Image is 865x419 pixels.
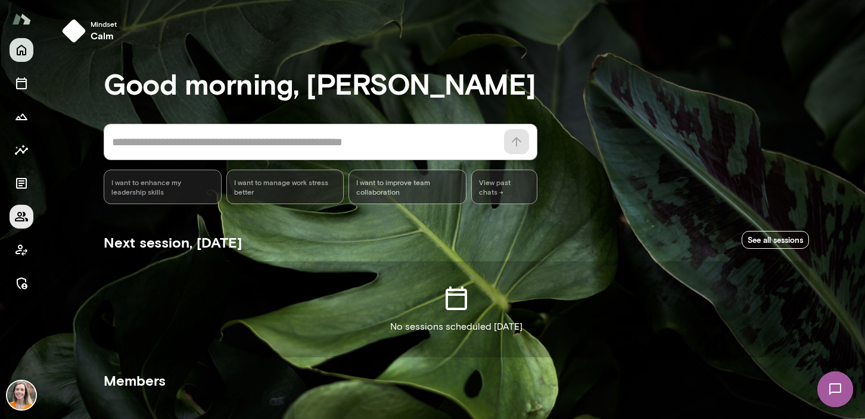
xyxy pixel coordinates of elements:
[91,29,117,43] h6: calm
[7,381,36,409] img: Carrie Kelly
[104,67,809,100] h3: Good morning, [PERSON_NAME]
[10,205,33,229] button: Members
[104,170,222,204] div: I want to enhance my leadership skills
[62,19,86,43] img: mindset
[111,177,214,196] span: I want to enhance my leadership skills
[10,238,33,262] button: Client app
[91,19,117,29] span: Mindset
[10,105,33,129] button: Growth Plan
[10,138,33,162] button: Insights
[349,170,466,204] div: I want to improve team collaboration
[57,14,126,48] button: Mindsetcalm
[10,71,33,95] button: Sessions
[104,371,809,390] h5: Members
[10,271,33,295] button: Manage
[10,38,33,62] button: Home
[742,231,809,249] a: See all sessions
[390,320,522,334] p: No sessions scheduled [DATE]
[226,170,344,204] div: I want to manage work stress better
[234,177,337,196] span: I want to manage work stress better
[10,171,33,195] button: Documents
[356,177,459,196] span: I want to improve team collaboration
[471,170,537,204] span: View past chats ->
[12,8,31,30] img: Mento
[104,233,242,252] h5: Next session, [DATE]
